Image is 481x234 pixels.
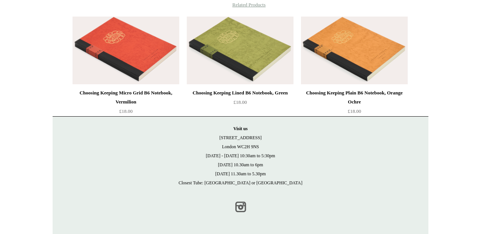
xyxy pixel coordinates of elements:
[73,17,179,84] img: Choosing Keeping Micro Grid B6 Notebook, Vermilion
[303,88,406,106] div: Choosing Keeping Plain B6 Notebook, Orange Ochre
[233,99,247,105] span: £18.00
[301,88,408,119] a: Choosing Keeping Plain B6 Notebook, Orange Ochre £18.00
[187,17,293,84] a: Choosing Keeping Lined B6 Notebook, Green Choosing Keeping Lined B6 Notebook, Green
[348,108,361,114] span: £18.00
[187,17,293,84] img: Choosing Keeping Lined B6 Notebook, Green
[73,17,179,84] a: Choosing Keeping Micro Grid B6 Notebook, Vermilion Choosing Keeping Micro Grid B6 Notebook, Vermi...
[187,88,293,119] a: Choosing Keeping Lined B6 Notebook, Green £18.00
[74,88,177,106] div: Choosing Keeping Micro Grid B6 Notebook, Vermilion
[301,17,408,84] img: Choosing Keeping Plain B6 Notebook, Orange Ochre
[53,2,428,8] h4: Related Products
[119,108,133,114] span: £18.00
[301,17,408,84] a: Choosing Keeping Plain B6 Notebook, Orange Ochre Choosing Keeping Plain B6 Notebook, Orange Ochre
[73,88,179,119] a: Choosing Keeping Micro Grid B6 Notebook, Vermilion £18.00
[233,126,248,131] strong: Visit us
[189,88,292,97] div: Choosing Keeping Lined B6 Notebook, Green
[60,124,421,187] p: [STREET_ADDRESS] London WC2H 9NS [DATE] - [DATE] 10:30am to 5:30pm [DATE] 10.30am to 6pm [DATE] 1...
[232,199,249,215] a: Instagram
